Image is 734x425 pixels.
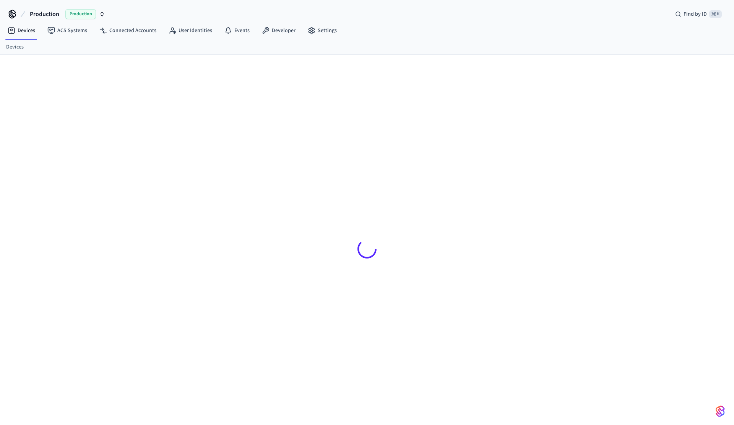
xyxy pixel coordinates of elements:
a: Settings [302,24,343,37]
span: ⌘ K [709,10,722,18]
img: SeamLogoGradient.69752ec5.svg [716,405,725,417]
a: Events [218,24,256,37]
a: User Identities [162,24,218,37]
a: Developer [256,24,302,37]
span: Production [30,10,59,19]
a: ACS Systems [41,24,93,37]
a: Connected Accounts [93,24,162,37]
span: Find by ID [684,10,707,18]
div: Find by ID⌘ K [669,7,728,21]
a: Devices [6,43,24,51]
span: Production [65,9,96,19]
a: Devices [2,24,41,37]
